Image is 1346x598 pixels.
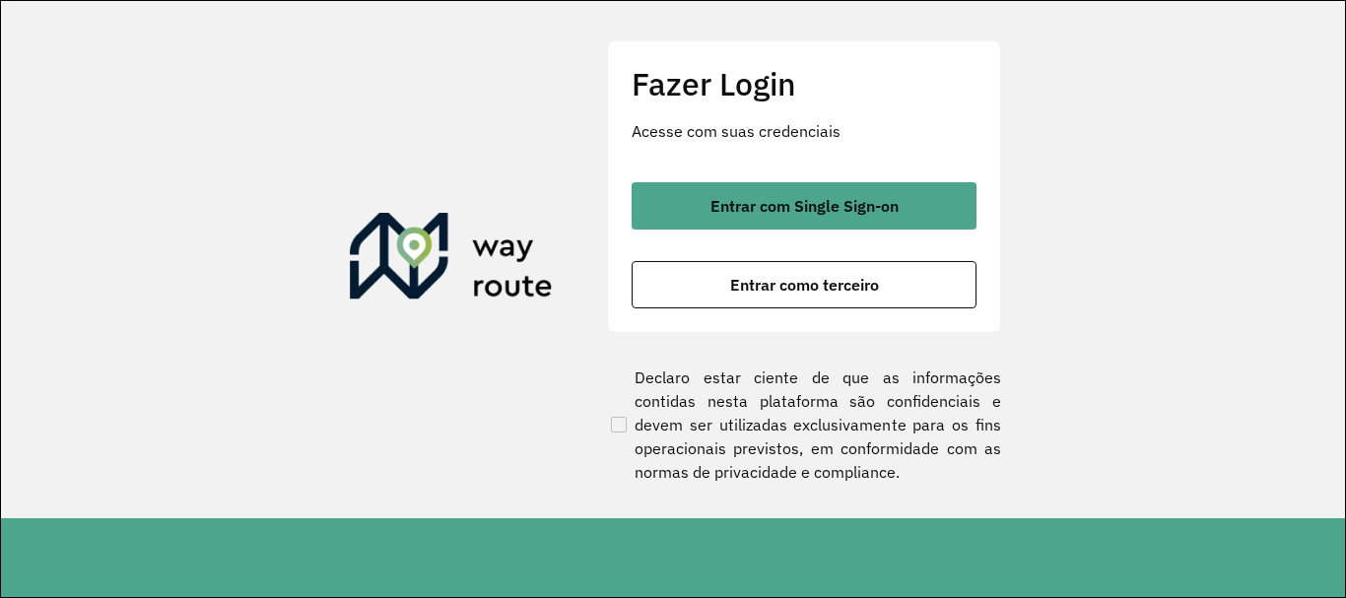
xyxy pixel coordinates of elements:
button: button [632,261,976,308]
span: Entrar com Single Sign-on [710,198,899,214]
span: Entrar como terceiro [730,277,879,293]
label: Declaro estar ciente de que as informações contidas nesta plataforma são confidenciais e devem se... [607,365,1001,484]
img: Roteirizador AmbevTech [350,213,553,307]
p: Acesse com suas credenciais [632,119,976,143]
button: button [632,182,976,230]
h2: Fazer Login [632,65,976,102]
